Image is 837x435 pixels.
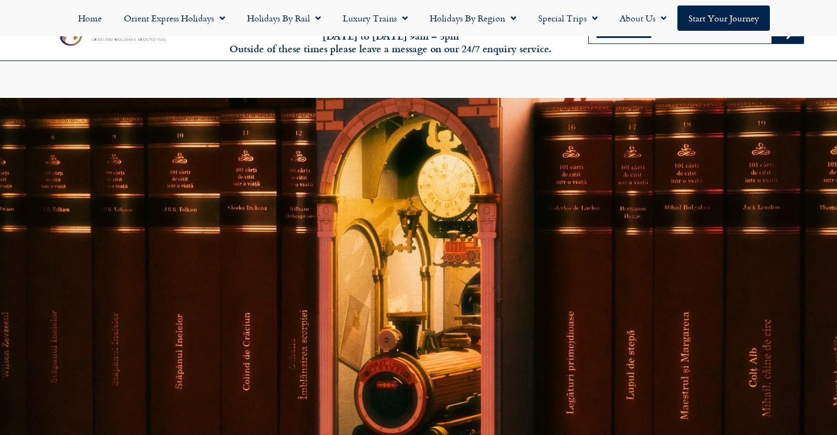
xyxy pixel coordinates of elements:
a: Holidays by Rail [236,5,332,31]
a: Home [67,5,113,31]
nav: Menu [6,5,831,31]
a: Orient Express Holidays [113,5,236,31]
a: Luxury Trains [332,5,419,31]
a: Special Trips [527,5,609,31]
h6: [DATE] to [DATE] 9am – 5pm Outside of these times please leave a message on our 24/7 enquiry serv... [226,30,555,56]
a: Start your Journey [677,5,770,31]
a: Holidays by Region [419,5,527,31]
a: About Us [609,5,677,31]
